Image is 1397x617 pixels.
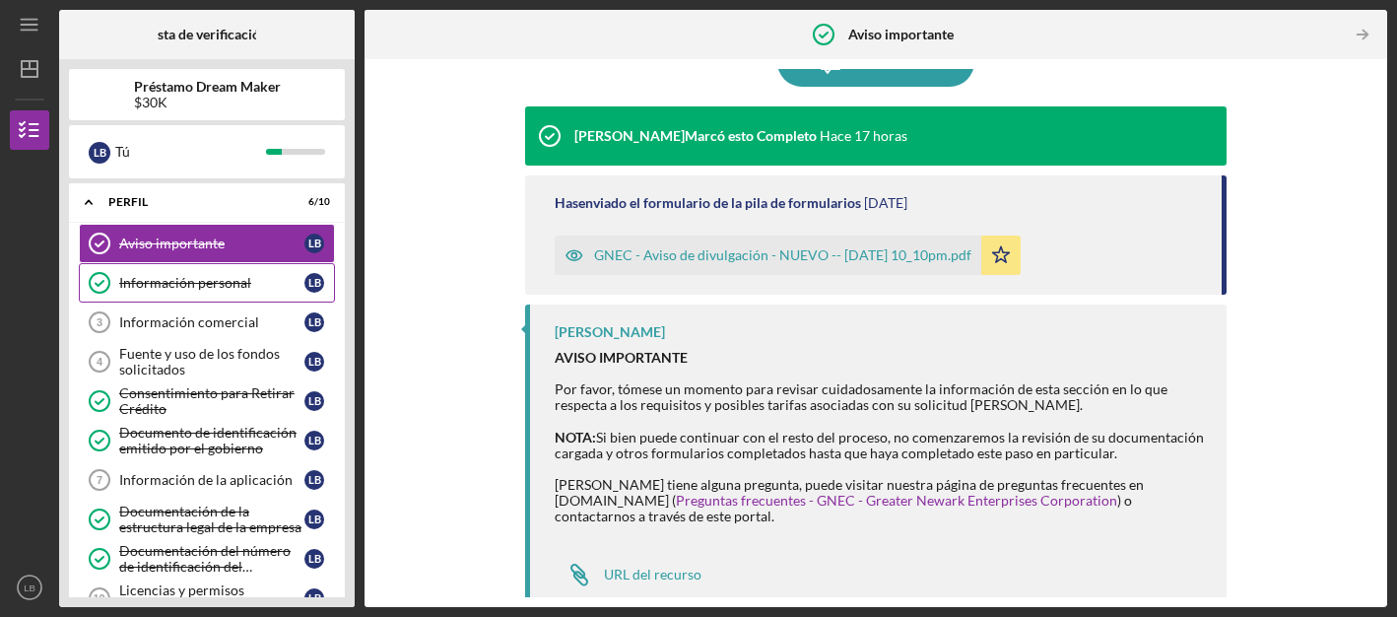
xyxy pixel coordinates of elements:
[79,500,335,539] a: Documentación de la estructura legal de la empresaLB
[304,431,324,450] div: LB
[93,592,104,604] tspan: 10
[147,27,268,42] b: Lista de verificación
[304,391,324,411] div: LB
[97,474,102,486] tspan: 7
[108,196,281,208] div: perfil
[119,275,304,291] div: Información personal
[115,135,266,169] div: Tú
[676,492,1117,509] a: Preguntas frecuentes - GNEC - Greater Newark Enterprises Corporation
[119,425,304,456] div: Documento de identificación emitido por el gobierno
[555,429,596,446] strong: NOTA:
[134,79,281,95] b: Préstamo Dream Maker
[864,195,907,211] time: 2025-08-13 02:10
[79,303,335,342] a: 3Información comercialLB
[304,588,324,608] div: LB
[79,342,335,381] a: 4Fuente y uso de los fondos solicitadosLB
[24,583,35,593] text: LB
[304,352,324,372] div: LB
[97,316,102,328] tspan: 3
[89,142,110,164] div: LB
[848,27,954,42] b: Aviso importante
[119,543,304,575] div: Documentación del número de identificación del empleador del IRS
[555,350,1208,413] div: Por favor, tómese un momento para revisar cuidadosamente la información de esta sección en lo que...
[97,356,103,368] tspan: 4
[119,236,304,251] div: Aviso importante
[119,583,304,614] div: Licencias y permisos comerciales
[555,349,688,366] strong: AVISO IMPORTANTE
[304,470,324,490] div: LB
[555,555,701,594] a: URL del recurso
[304,510,324,529] div: LB
[555,324,665,340] div: [PERSON_NAME]
[119,346,304,377] div: Fuente y uso de los fondos solicitados
[79,381,335,421] a: Consentimiento para Retirar CréditoLB
[119,504,304,535] div: Documentación de la estructura legal de la empresa
[79,421,335,460] a: Documento de identificación emitido por el gobiernoLB
[119,385,304,417] div: Consentimiento para Retirar Crédito
[79,539,335,579] a: Documentación del número de identificación del empleador del IRSLB
[820,128,907,144] time: 2025-08-13 10:07
[574,128,817,144] div: [PERSON_NAME] Marcó esto Completo
[79,224,335,263] a: Aviso importanteLB
[79,460,335,500] a: 7Información de la aplicaciónLB
[304,312,324,332] div: LB
[295,196,330,208] div: 6/10
[555,236,1021,275] button: GNEC - Aviso de divulgación - NUEVO -- [DATE] 10_10pm.pdf
[134,95,281,110] div: $30K
[79,263,335,303] a: Información personalLB
[119,472,304,488] div: Información de la aplicación
[10,568,49,607] button: LB
[304,234,324,253] div: LB
[604,567,701,583] div: URL del recurso
[304,273,324,293] div: LB
[555,430,1208,541] div: Si bien puede continuar con el resto del proceso, no comenzaremos la revisión de su documentación...
[555,195,861,211] div: Has enviado el formulario de la pila de formularios
[594,247,971,263] div: GNEC - Aviso de divulgación - NUEVO -- [DATE] 10_10pm.pdf
[304,549,324,569] div: LB
[119,314,304,330] div: Información comercial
